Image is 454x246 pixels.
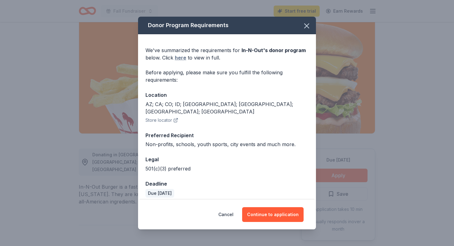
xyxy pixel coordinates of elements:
[145,155,309,163] div: Legal
[138,17,316,34] div: Donor Program Requirements
[218,207,233,222] button: Cancel
[145,47,309,61] div: We've summarized the requirements for below. Click to view in full.
[145,100,309,115] div: AZ; CA; CO; ID; [GEOGRAPHIC_DATA]; [GEOGRAPHIC_DATA]; [GEOGRAPHIC_DATA]; [GEOGRAPHIC_DATA]
[145,165,309,172] div: 501(c)(3) preferred
[175,54,186,61] a: here
[145,69,309,84] div: Before applying, please make sure you fulfill the following requirements:
[145,131,309,139] div: Preferred Recipient
[145,117,178,124] button: Store locator
[242,47,306,53] span: In-N-Out 's donor program
[242,207,304,222] button: Continue to application
[145,180,309,188] div: Deadline
[145,141,309,148] div: Non-profits, schools, youth sports, city events and much more.
[145,91,309,99] div: Location
[145,189,174,198] div: Due [DATE]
